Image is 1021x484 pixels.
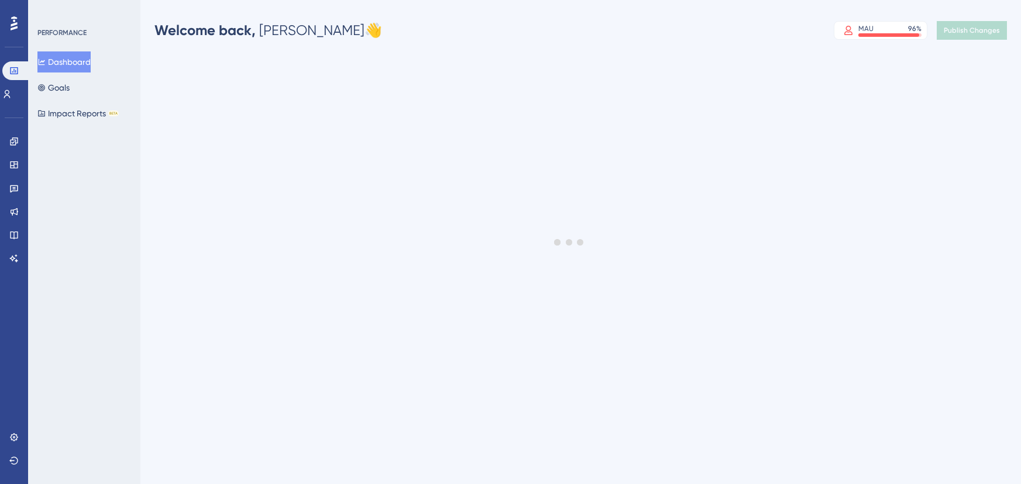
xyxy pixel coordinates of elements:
button: Impact ReportsBETA [37,103,119,124]
span: Publish Changes [944,26,1000,35]
div: 96 % [908,24,922,33]
button: Goals [37,77,70,98]
div: MAU [858,24,874,33]
button: Publish Changes [937,21,1007,40]
div: [PERSON_NAME] 👋 [154,21,382,40]
span: Welcome back, [154,22,256,39]
div: BETA [108,110,119,116]
div: PERFORMANCE [37,28,87,37]
button: Dashboard [37,51,91,72]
